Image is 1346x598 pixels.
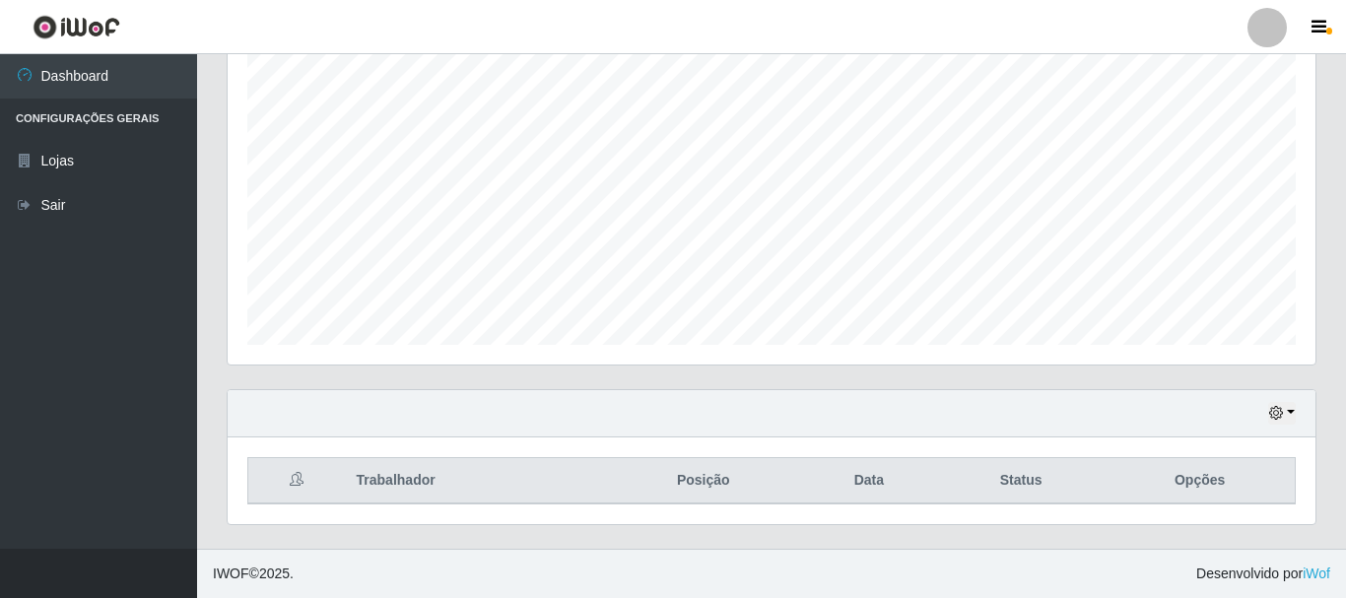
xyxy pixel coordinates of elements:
th: Data [801,458,937,504]
a: iWof [1303,565,1330,581]
th: Opções [1105,458,1295,504]
th: Status [937,458,1105,504]
th: Trabalhador [345,458,606,504]
span: Desenvolvido por [1196,564,1330,584]
img: CoreUI Logo [33,15,120,39]
span: IWOF [213,565,249,581]
span: © 2025 . [213,564,294,584]
th: Posição [606,458,801,504]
